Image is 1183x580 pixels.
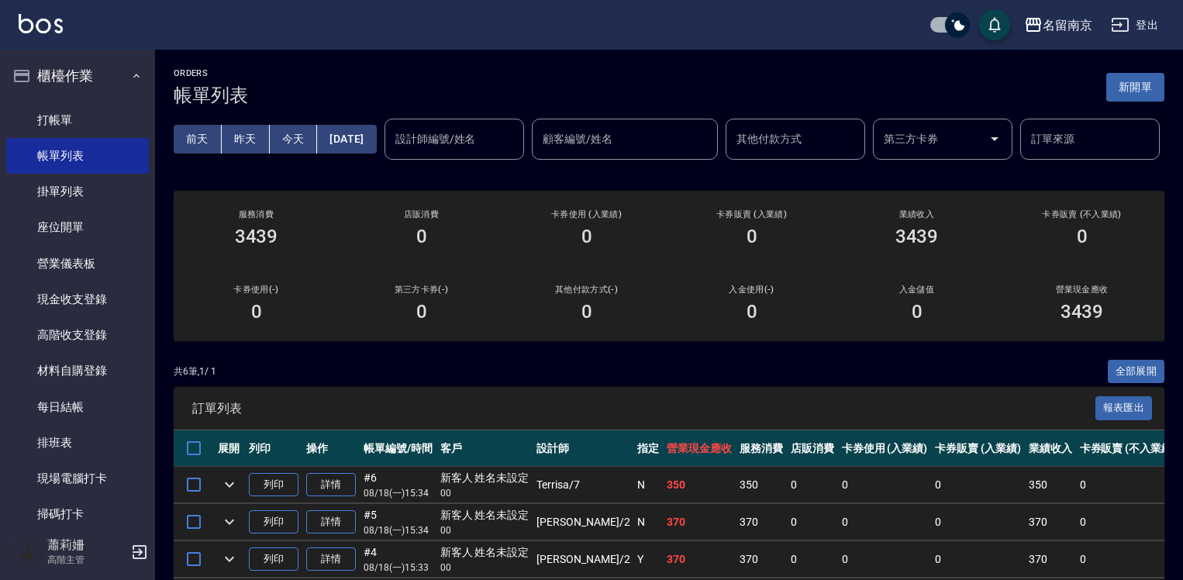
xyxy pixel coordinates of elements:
[1025,541,1076,578] td: 370
[1018,9,1098,41] button: 名留南京
[6,461,149,496] a: 現場電腦打卡
[736,541,787,578] td: 370
[235,226,278,247] h3: 3439
[736,467,787,503] td: 350
[1061,301,1104,323] h3: 3439
[249,473,298,497] button: 列印
[838,430,932,467] th: 卡券使用 (入業績)
[663,541,736,578] td: 370
[1043,16,1092,35] div: 名留南京
[6,353,149,388] a: 材料自購登錄
[364,523,433,537] p: 08/18 (一) 15:34
[214,430,245,467] th: 展開
[787,504,838,540] td: 0
[6,425,149,461] a: 排班表
[533,504,633,540] td: [PERSON_NAME] /2
[838,467,932,503] td: 0
[357,209,485,219] h2: 店販消費
[931,541,1025,578] td: 0
[270,125,318,154] button: 今天
[6,102,149,138] a: 打帳單
[931,504,1025,540] td: 0
[787,541,838,578] td: 0
[1106,73,1164,102] button: 新開單
[931,467,1025,503] td: 0
[360,541,436,578] td: #4
[688,209,816,219] h2: 卡券販賣 (入業績)
[249,510,298,534] button: 列印
[12,537,43,568] img: Person
[192,285,320,295] h2: 卡券使用(-)
[1108,360,1165,384] button: 全部展開
[1076,467,1180,503] td: 0
[633,467,663,503] td: N
[853,285,981,295] h2: 入金儲值
[218,547,241,571] button: expand row
[192,209,320,219] h3: 服務消費
[306,547,356,571] a: 詳情
[6,496,149,532] a: 掃碼打卡
[747,301,757,323] h3: 0
[317,125,376,154] button: [DATE]
[663,430,736,467] th: 營業現金應收
[416,226,427,247] h3: 0
[174,85,248,106] h3: 帳單列表
[440,561,529,575] p: 00
[581,226,592,247] h3: 0
[533,467,633,503] td: Terrisa /7
[663,504,736,540] td: 370
[853,209,981,219] h2: 業績收入
[787,430,838,467] th: 店販消費
[364,561,433,575] p: 08/18 (一) 15:33
[47,553,126,567] p: 高階主管
[440,523,529,537] p: 00
[6,389,149,425] a: 每日結帳
[895,226,939,247] h3: 3439
[1095,400,1153,415] a: 報表匯出
[581,301,592,323] h3: 0
[912,301,923,323] h3: 0
[633,541,663,578] td: Y
[1105,11,1164,40] button: 登出
[245,430,302,467] th: 列印
[1076,504,1180,540] td: 0
[736,430,787,467] th: 服務消費
[982,126,1007,151] button: Open
[436,430,533,467] th: 客戶
[1018,209,1146,219] h2: 卡券販賣 (不入業績)
[1025,504,1076,540] td: 370
[931,430,1025,467] th: 卡券販賣 (入業績)
[6,246,149,281] a: 營業儀表板
[306,510,356,534] a: 詳情
[251,301,262,323] h3: 0
[306,473,356,497] a: 詳情
[747,226,757,247] h3: 0
[838,541,932,578] td: 0
[440,470,529,486] div: 新客人 姓名未設定
[6,317,149,353] a: 高階收支登錄
[1076,541,1180,578] td: 0
[523,209,650,219] h2: 卡券使用 (入業績)
[787,467,838,503] td: 0
[1018,285,1146,295] h2: 營業現金應收
[218,473,241,496] button: expand row
[1025,467,1076,503] td: 350
[1076,430,1180,467] th: 卡券販賣 (不入業績)
[1077,226,1088,247] h3: 0
[440,486,529,500] p: 00
[533,430,633,467] th: 設計師
[1025,430,1076,467] th: 業績收入
[6,138,149,174] a: 帳單列表
[174,364,216,378] p: 共 6 筆, 1 / 1
[357,285,485,295] h2: 第三方卡券(-)
[838,504,932,540] td: 0
[688,285,816,295] h2: 入金使用(-)
[47,537,126,553] h5: 蕭莉姍
[440,544,529,561] div: 新客人 姓名未設定
[1106,79,1164,94] a: 新開單
[174,68,248,78] h2: ORDERS
[663,467,736,503] td: 350
[360,504,436,540] td: #5
[416,301,427,323] h3: 0
[6,281,149,317] a: 現金收支登錄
